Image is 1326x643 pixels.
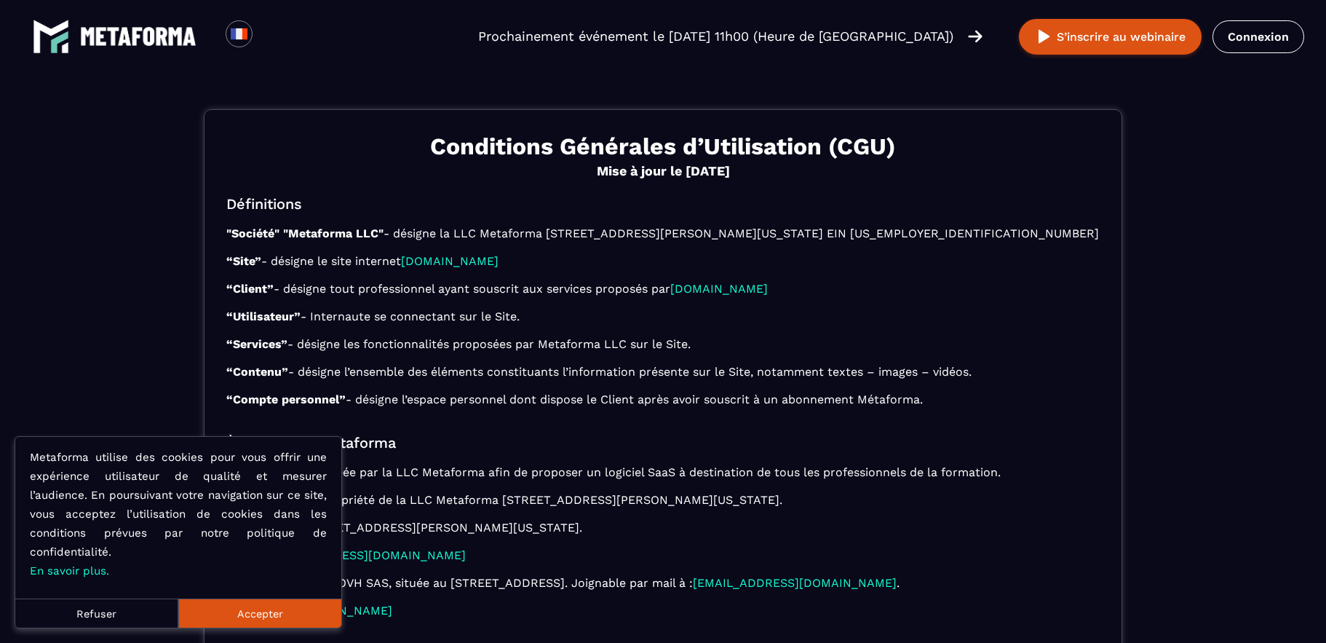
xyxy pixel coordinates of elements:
[226,132,1100,161] h1: Conditions Générales d’Utilisation (CGU)
[226,161,1100,181] span: Mise à jour le [DATE]
[262,548,466,562] a: [EMAIL_ADDRESS][DOMAIN_NAME]
[226,254,261,268] b: “Site”
[226,309,301,323] b: “Utilisateur”
[178,599,341,628] button: Accepter
[478,26,953,47] p: Prochainement événement le [DATE] 11h00 (Heure de [GEOGRAPHIC_DATA])
[226,365,288,379] b: “Contenu”
[670,282,768,296] a: [DOMAIN_NAME]
[30,564,109,577] a: En savoir plus.
[253,20,288,52] div: Search for option
[226,337,287,351] b: “Services”
[1019,19,1202,55] button: S’inscrire au webinaire
[30,448,327,580] p: Metaforma utilise des cookies pour vous offrir une expérience utilisateur de qualité et mesurer l...
[401,254,499,268] a: [DOMAIN_NAME]
[968,28,982,44] img: arrow-right
[693,576,897,590] a: [EMAIL_ADDRESS][DOMAIN_NAME]
[226,282,274,296] b: “Client”
[230,25,248,43] img: fr
[295,604,392,618] a: [PERSON_NAME]
[1035,28,1053,46] img: play
[1212,20,1304,53] a: Connexion
[80,27,196,46] img: logo
[226,392,346,406] b: “Compte personnel”
[226,434,1100,451] h2: À propos de Métaforma
[226,226,384,240] b: "Société" "Metaforma LLC"
[226,226,1100,406] p: - désigne la LLC Metaforma [STREET_ADDRESS][PERSON_NAME][US_STATE] EIN [US_EMPLOYER_IDENTIFICATIO...
[265,28,276,45] input: Search for option
[226,195,1100,213] h2: Définitions
[15,599,178,628] button: Refuser
[226,465,1100,618] p: Métaforma a été créée par la LLC Metaforma afin de proposer un logiciel SaaS à destination de tou...
[33,18,69,55] img: logo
